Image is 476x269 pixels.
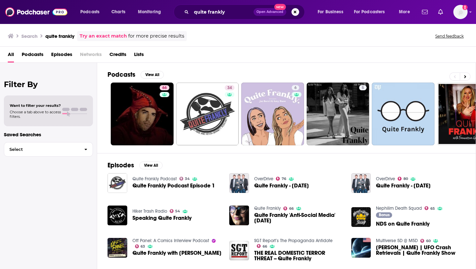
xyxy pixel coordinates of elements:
[394,7,418,17] button: open menu
[134,49,144,62] a: Lists
[76,7,108,17] button: open menu
[5,6,67,18] img: Podchaser - Follow, Share and Rate Podcasts
[289,207,294,210] span: 66
[430,207,435,210] span: 65
[292,85,299,90] a: 6
[351,173,371,193] a: Quite Frankly - November 11th, 2022
[138,7,161,17] span: Monitoring
[256,10,283,14] span: Open Advanced
[257,244,267,248] a: 66
[254,176,273,182] a: OverDrive
[4,142,93,157] button: Select
[425,206,435,210] a: 65
[132,215,192,221] a: Speaking Quite Frankly
[433,33,466,39] button: Send feedback
[132,208,167,214] a: Hiker Trash Radio
[254,250,344,261] a: THE REAL DOMESTIC TERROR THREAT -- Quite Frankly
[162,85,167,91] span: 66
[132,176,177,182] a: Quite Frankly Podcast
[419,6,430,17] a: Show notifications dropdown
[376,176,395,182] a: OverDrive
[227,85,232,91] span: 34
[283,207,294,210] a: 66
[307,83,369,145] a: 5
[108,238,127,258] img: Quite Frankly with Frank Quitely
[294,85,297,91] span: 6
[132,250,221,256] a: Quite Frankly with Frank Quitely
[80,49,102,62] span: Networks
[379,213,390,217] span: Bonus
[141,71,164,79] button: View All
[4,80,93,89] h2: Filter By
[359,85,367,90] a: 5
[109,49,126,62] a: Credits
[453,5,468,19] button: Show profile menu
[128,32,184,40] span: for more precise results
[376,238,418,243] a: Multiverse 5D @ M5D
[80,32,127,40] a: Try an exact match
[135,244,145,248] a: 63
[403,177,408,180] span: 80
[4,131,93,138] p: Saved Searches
[139,162,163,169] button: View All
[108,161,163,169] a: EpisodesView All
[132,238,209,243] a: Off Panel: A Comics Interview Podcast
[179,177,190,181] a: 34
[354,7,385,17] span: For Podcasters
[176,83,239,145] a: 34
[108,71,135,79] h2: Podcasts
[350,7,394,17] button: open menu
[313,7,351,17] button: open menu
[132,183,215,188] a: Quite Frankly Podcast Episode 1
[170,209,180,213] a: 54
[229,241,249,261] img: THE REAL DOMESTIC TERROR THREAT -- Quite Frankly
[362,85,364,91] span: 5
[229,173,249,193] img: Quite Frankly - November 11th, 2022
[376,183,431,188] span: Quite Frankly - [DATE]
[141,245,145,248] span: 63
[191,7,254,17] input: Search podcasts, credits, & more...
[108,173,127,193] img: Quite Frankly Podcast Episode 1
[376,245,465,256] span: [PERSON_NAME] | UFO Crash Retrievals | Quite Frankly Show
[376,183,431,188] a: Quite Frankly - November 11th, 2022
[10,103,61,108] span: Want to filter your results?
[376,245,465,256] a: Timothy Alberino | UFO Crash Retrievals | Quite Frankly Show
[276,177,286,181] a: 76
[376,206,422,211] a: Nephilim Death Squad
[254,212,344,223] a: Quite Frankly 'Anti-Social Media' 4/13/16
[160,85,169,90] a: 66
[45,33,74,39] h3: quite frankly
[376,221,430,227] a: NDS on Quite Frankly
[254,183,309,188] span: Quite Frankly - [DATE]
[254,212,344,223] span: Quite Frankly 'Anti-Social Media' [DATE]
[399,7,410,17] span: More
[107,7,129,17] a: Charts
[51,49,72,62] a: Episodes
[111,7,125,17] span: Charts
[22,49,43,62] a: Podcasts
[351,207,371,227] img: NDS on Quite Frankly
[436,6,446,17] a: Show notifications dropdown
[263,245,267,248] span: 66
[8,49,14,62] a: All
[351,238,371,258] a: Timothy Alberino | UFO Crash Retrievals | Quite Frankly Show
[132,250,221,256] span: Quite Frankly with [PERSON_NAME]
[80,7,99,17] span: Podcasts
[318,7,343,17] span: For Business
[229,206,249,225] img: Quite Frankly 'Anti-Social Media' 4/13/16
[21,33,38,39] h3: Search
